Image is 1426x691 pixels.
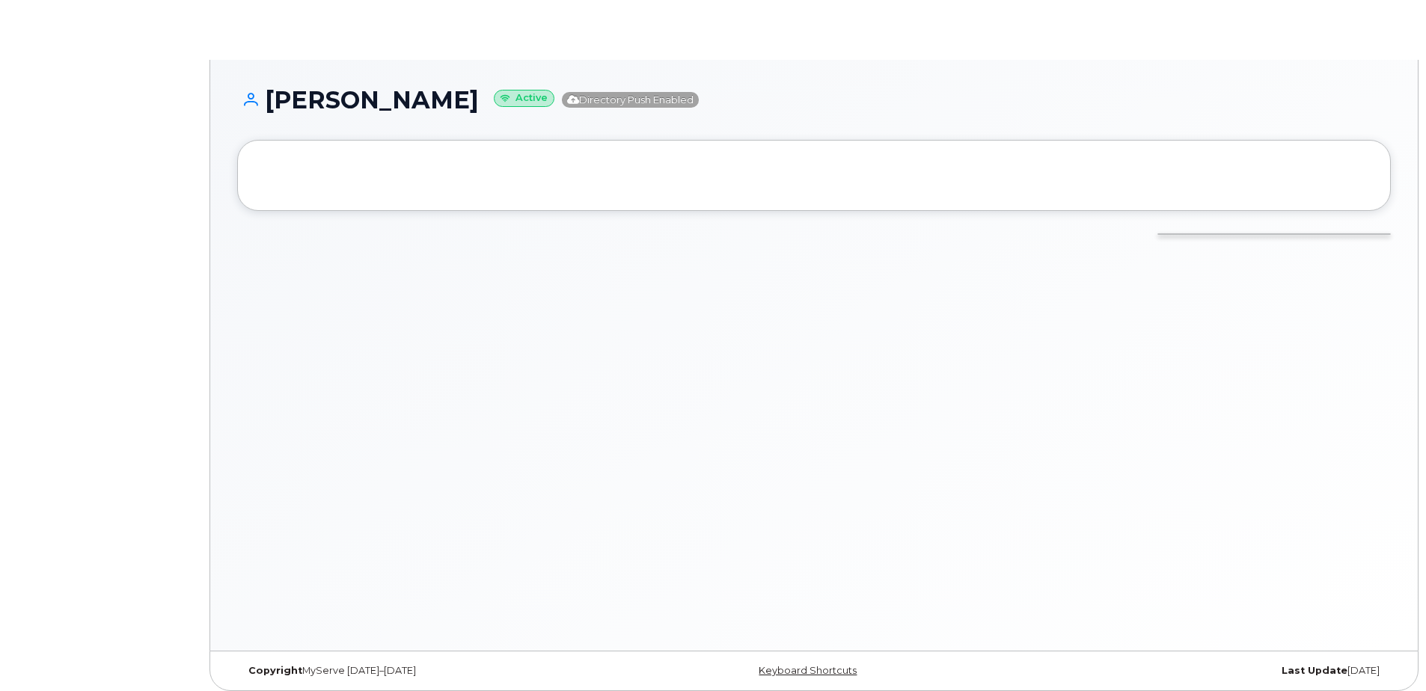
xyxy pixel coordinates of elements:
small: Active [494,90,554,107]
span: Directory Push Enabled [562,92,699,108]
div: MyServe [DATE]–[DATE] [237,665,622,677]
div: [DATE] [1006,665,1391,677]
strong: Last Update [1282,665,1347,676]
a: Keyboard Shortcuts [759,665,857,676]
strong: Copyright [248,665,302,676]
h1: [PERSON_NAME] [237,87,1391,113]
